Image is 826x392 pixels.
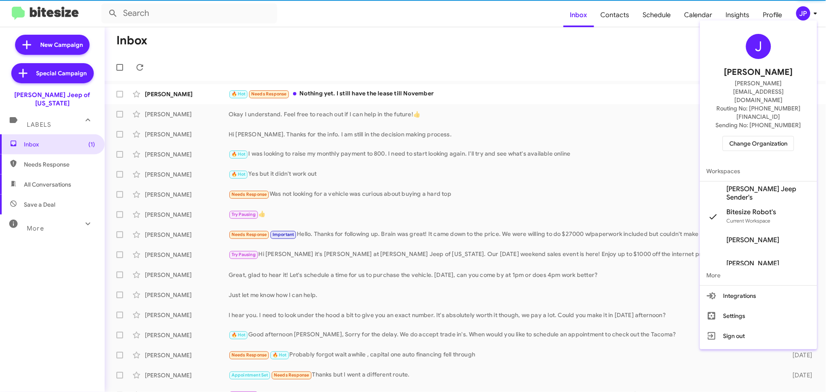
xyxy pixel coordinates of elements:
span: [PERSON_NAME] [727,236,780,244]
span: [PERSON_NAME] [727,259,780,268]
span: [PERSON_NAME] Jeep Sender's [727,185,811,202]
span: [PERSON_NAME][EMAIL_ADDRESS][DOMAIN_NAME] [710,79,807,104]
button: Change Organization [723,136,794,151]
span: More [700,265,817,285]
span: Routing No: [PHONE_NUMBER][FINANCIAL_ID] [710,104,807,121]
span: Bitesize Robot's [727,208,777,216]
button: Settings [700,306,817,326]
button: Integrations [700,286,817,306]
span: Change Organization [729,136,787,151]
button: Sign out [700,326,817,346]
span: Current Workspace [727,218,771,224]
span: Workspaces [700,161,817,181]
span: Sending No: [PHONE_NUMBER] [716,121,801,129]
div: J [746,34,771,59]
span: [PERSON_NAME] [724,66,793,79]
